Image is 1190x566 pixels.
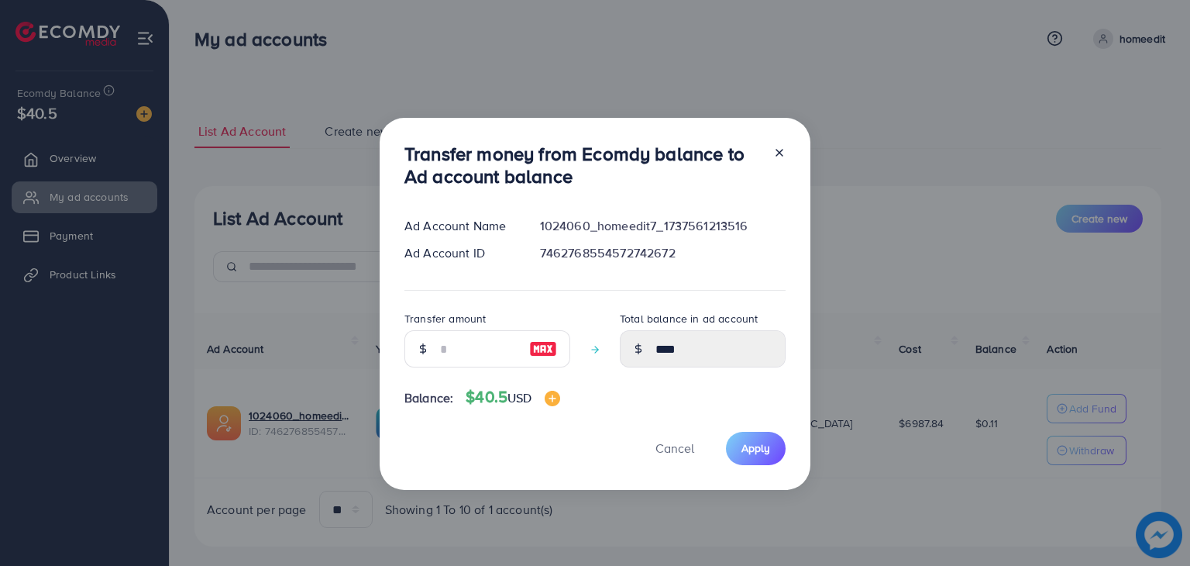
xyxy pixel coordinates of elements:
h3: Transfer money from Ecomdy balance to Ad account balance [404,143,761,188]
span: Apply [741,440,770,456]
button: Apply [726,432,786,465]
label: Total balance in ad account [620,311,758,326]
div: 1024060_homeedit7_1737561213516 [528,217,798,235]
img: image [545,391,560,406]
div: Ad Account ID [392,244,528,262]
img: image [529,340,557,358]
div: 7462768554572742672 [528,244,798,262]
span: USD [507,389,531,406]
span: Balance: [404,389,453,407]
button: Cancel [636,432,714,465]
div: Ad Account Name [392,217,528,235]
h4: $40.5 [466,388,559,407]
span: Cancel [655,440,694,457]
label: Transfer amount [404,311,486,326]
